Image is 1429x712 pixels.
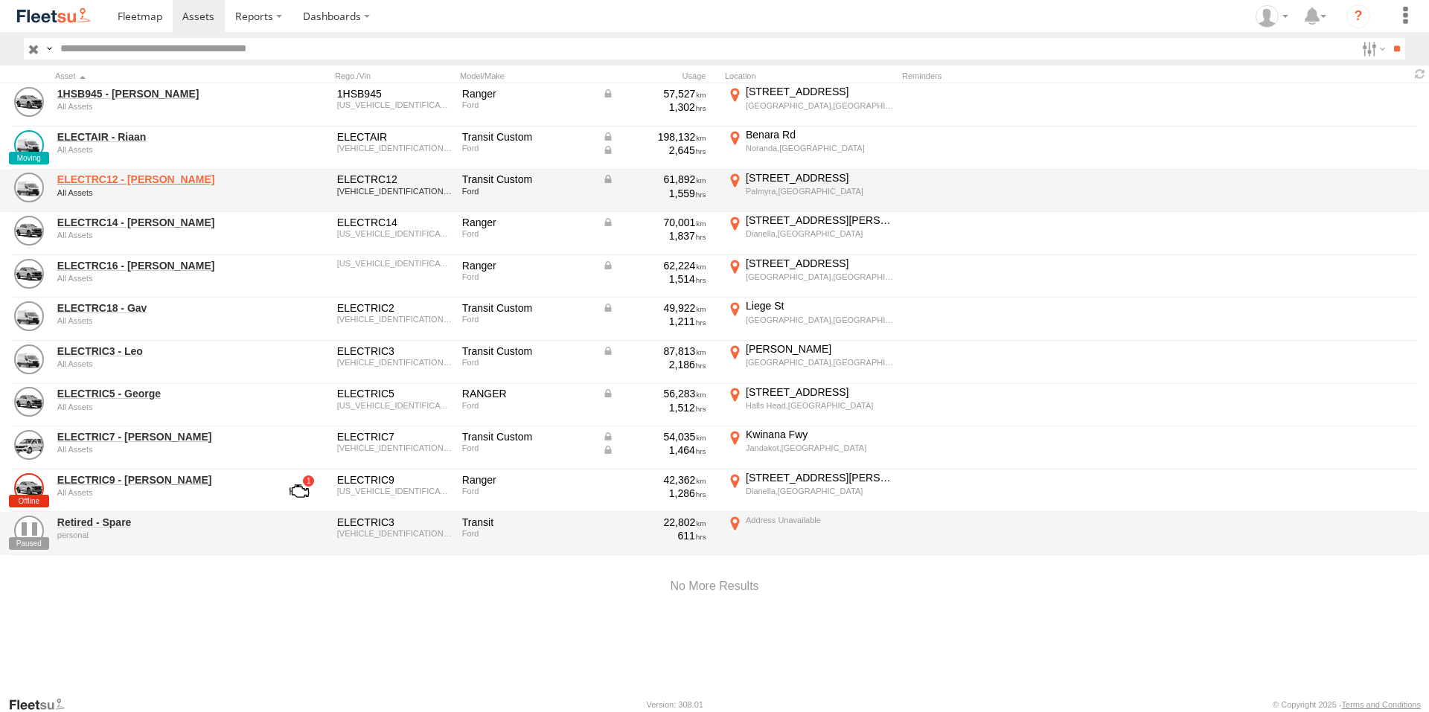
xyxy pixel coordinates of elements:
div: Kwinana Fwy [746,428,894,441]
div: ELECTRIC3 [337,344,452,358]
div: MNAUMAF50FW475764 [337,487,452,495]
div: undefined [57,488,261,497]
div: 611 [602,529,706,542]
label: Click to View Current Location [725,471,896,511]
div: undefined [57,231,261,240]
div: [STREET_ADDRESS][PERSON_NAME] [746,214,894,227]
div: Wayne Betts [1250,5,1294,28]
div: © Copyright 2025 - [1273,700,1421,709]
div: Data from Vehicle CANbus [602,301,706,315]
div: [STREET_ADDRESS][PERSON_NAME] [746,471,894,484]
div: MNAUMAF50FW514751 [337,401,452,410]
a: ELECTAIR - Riaan [57,130,261,144]
label: Click to View Current Location [725,214,896,254]
div: Usage [600,71,719,81]
div: [STREET_ADDRESS] [746,257,894,270]
a: View Asset with Fault/s [272,473,327,509]
div: Ranger [462,259,592,272]
div: [GEOGRAPHIC_DATA],[GEOGRAPHIC_DATA] [746,272,894,282]
div: Data from Vehicle CANbus [602,144,706,157]
div: ELECTAIR [337,130,452,144]
div: WF0YXXTTGYKU87957 [337,443,452,452]
div: Ford [462,443,592,452]
a: Terms and Conditions [1342,700,1421,709]
i: ? [1346,4,1370,28]
div: Rego./Vin [335,71,454,81]
a: View Asset Details [14,473,44,503]
a: ELECTRIC3 - Leo [57,344,261,358]
div: Benara Rd [746,128,894,141]
div: ELECTRIC3 [337,516,452,529]
div: Ranger [462,216,592,229]
div: Ford [462,487,592,495]
a: Visit our Website [8,697,77,712]
div: Transit Custom [462,173,592,186]
div: Liege St [746,299,894,312]
div: WF0YXXTTGYLS21315 [337,187,452,196]
div: WF0YXXTTGYNJ17812 [337,144,452,153]
label: Click to View Current Location [725,299,896,339]
div: Data from Vehicle CANbus [602,87,706,100]
div: Noranda,[GEOGRAPHIC_DATA] [746,143,894,153]
div: Ford [462,529,592,538]
div: [STREET_ADDRESS] [746,171,894,185]
div: Ford [462,272,592,281]
a: View Asset Details [14,130,44,160]
div: undefined [57,402,261,411]
div: Data from Vehicle CANbus [602,344,706,358]
div: Transit Custom [462,344,592,358]
div: 1,302 [602,100,706,114]
a: View Asset Details [14,344,44,374]
div: 1,512 [602,401,706,414]
div: 42,362 [602,473,706,487]
label: Click to View Current Location [725,428,896,468]
div: Ford [462,229,592,238]
label: Click to View Current Location [725,385,896,426]
div: [GEOGRAPHIC_DATA],[GEOGRAPHIC_DATA] [746,357,894,368]
label: Click to View Current Location [725,171,896,211]
div: 1,211 [602,315,706,328]
a: ELECTRC12 - [PERSON_NAME] [57,173,261,186]
div: ELECTRC14 [337,216,452,229]
div: MNAUMAF80GW574265 [337,229,452,238]
label: Search Query [43,38,55,60]
div: [PERSON_NAME] [746,342,894,356]
a: View Asset Details [14,216,44,246]
div: undefined [57,274,261,283]
a: View Asset Details [14,259,44,289]
a: ELECTRC16 - [PERSON_NAME] [57,259,261,272]
div: Data from Vehicle CANbus [602,259,706,272]
div: WF0YXXTTGYMJ86128 [337,315,452,324]
a: Retired - Spare [57,516,261,529]
div: WF0YXXTTGYLS21315 [337,529,452,538]
a: ELECTRC18 - Gav [57,301,261,315]
div: ELECTRIC9 [337,473,452,487]
div: WF0YXXTTGYLS21315 [337,358,452,367]
label: Click to View Current Location [725,85,896,125]
a: ELECTRC14 - [PERSON_NAME] [57,216,261,229]
div: 1,559 [602,187,706,200]
span: Refresh [1411,67,1429,81]
div: Transit [462,516,592,529]
div: undefined [57,445,261,454]
label: Search Filter Options [1356,38,1388,60]
div: [STREET_ADDRESS] [746,85,894,98]
div: Ford [462,100,592,109]
div: Model/Make [460,71,594,81]
div: undefined [57,102,261,111]
a: View Asset Details [14,387,44,417]
div: 1HSB945 [337,87,452,100]
div: RANGER [462,387,592,400]
img: fleetsu-logo-horizontal.svg [15,6,92,26]
div: MNACMEF70PW281940 [337,259,452,268]
div: Data from Vehicle CANbus [602,173,706,186]
div: undefined [57,145,261,154]
a: ELECTRIC9 - [PERSON_NAME] [57,473,261,487]
div: Reminders [902,71,1140,81]
div: Dianella,[GEOGRAPHIC_DATA] [746,486,894,496]
div: Data from Vehicle CANbus [602,387,706,400]
div: Transit Custom [462,430,592,443]
div: Data from Vehicle CANbus [602,216,706,229]
div: ELECTRIC5 [337,387,452,400]
a: View Asset Details [14,516,44,545]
